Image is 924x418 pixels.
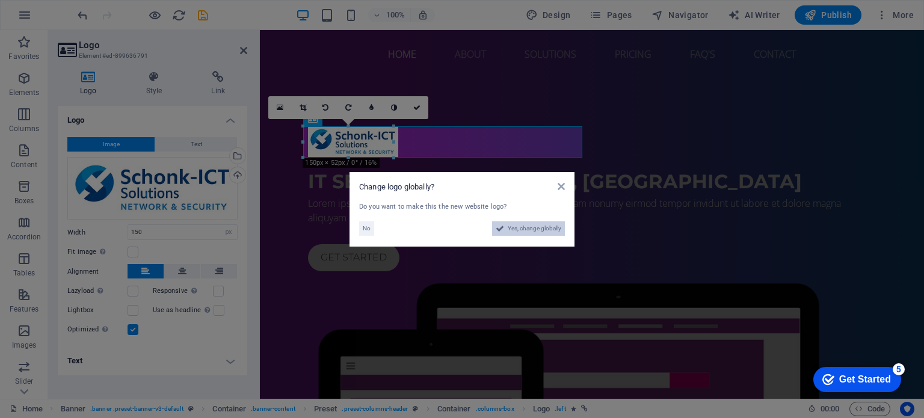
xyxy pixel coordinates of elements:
[35,13,87,24] div: Get Started
[359,182,434,191] span: Change logo globally?
[363,221,371,236] span: No
[359,221,374,236] button: No
[89,2,101,14] div: 5
[492,221,565,236] button: Yes, change globally
[10,6,97,31] div: Get Started 5 items remaining, 0% complete
[359,202,565,212] div: Do you want to make this the new website logo?
[508,221,561,236] span: Yes, change globally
